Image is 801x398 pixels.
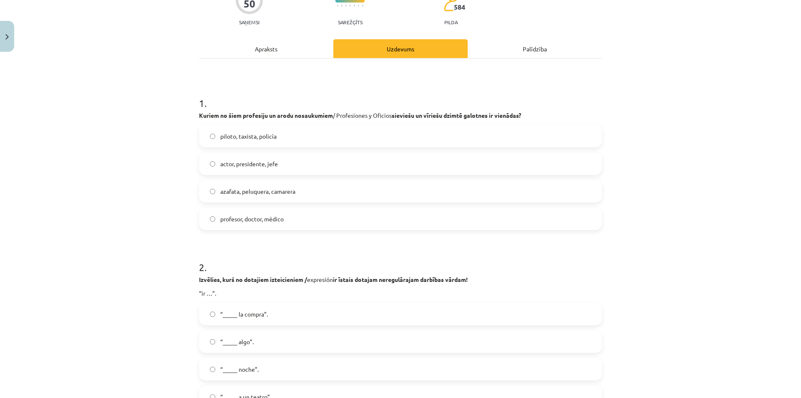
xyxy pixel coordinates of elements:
span: piloto, taxista, policía [220,132,277,141]
h1: 1 . [199,83,602,109]
div: Apraksts [199,39,333,58]
strong: sieviešu un vīriešu dzimtē galotnes ir vienādas? [392,112,521,119]
div: Uzdevums [333,39,468,58]
img: icon-close-lesson-0947bae3869378f0d4975bcd49f059093ad1ed9edebbc8119c70593378902aed.svg [5,34,9,40]
strong: ir īstais dotajam neregulārajam darbības vārdam! [333,276,468,283]
img: icon-short-line-57e1e144782c952c97e751825c79c345078a6d821885a25fce030b3d8c18986b.svg [354,5,355,7]
img: icon-short-line-57e1e144782c952c97e751825c79c345078a6d821885a25fce030b3d8c18986b.svg [345,5,346,7]
p: / Profesiones y Oficios [199,111,602,120]
img: icon-short-line-57e1e144782c952c97e751825c79c345078a6d821885a25fce030b3d8c18986b.svg [337,5,338,7]
input: profesor, doctor, médico [210,216,215,222]
input: actor, presidente, jefe [210,161,215,167]
span: 584 [454,3,465,11]
img: icon-short-line-57e1e144782c952c97e751825c79c345078a6d821885a25fce030b3d8c18986b.svg [341,5,342,7]
input: piloto, taxista, policía [210,134,215,139]
span: actor, presidente, jefe [220,160,278,168]
p: Saņemsi [236,19,263,25]
input: “_____ noche”. [210,367,215,372]
img: icon-short-line-57e1e144782c952c97e751825c79c345078a6d821885a25fce030b3d8c18986b.svg [358,5,359,7]
p: Sarežģīts [338,19,363,25]
div: Palīdzība [468,39,602,58]
p: pilda [444,19,458,25]
p: “ir …”. [199,289,602,298]
input: “_____ la compra”. [210,312,215,317]
strong: Izvēlies, kurš no dotajiem izteicieniem / [199,276,307,283]
span: “_____ noche”. [220,365,259,374]
span: “_____ algo”. [220,337,254,346]
img: icon-short-line-57e1e144782c952c97e751825c79c345078a6d821885a25fce030b3d8c18986b.svg [362,5,363,7]
span: “_____ la compra”. [220,310,268,319]
span: profesor, doctor, médico [220,215,284,223]
p: expresión [199,275,602,284]
input: “_____ algo”. [210,339,215,345]
h1: 2 . [199,247,602,273]
span: azafata, peluquera, camarera [220,187,295,196]
strong: Kuriem no šiem profesiju un arodu nosaukumiem [199,112,333,119]
input: azafata, peluquera, camarera [210,189,215,194]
